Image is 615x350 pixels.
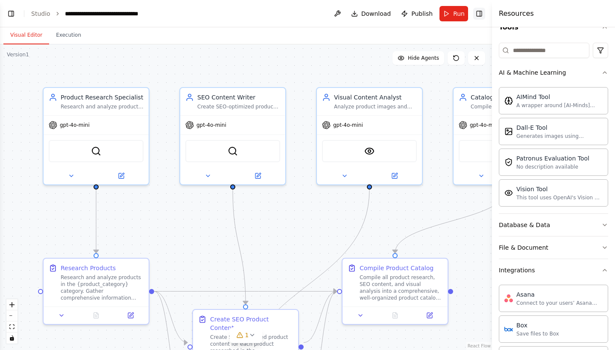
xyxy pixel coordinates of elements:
img: VisionTool [364,146,375,156]
g: Edge from 613e5525-3b6c-449c-b61c-e212b66fd78b to 90ffbee5-9400-4954-a097-da67e3e5cbf0 [154,287,337,296]
span: gpt-4o-mini [470,122,500,128]
div: Compile Product CatalogCompile all product research, SEO content, and visual analysis into a comp... [342,258,448,325]
g: Edge from 613e5525-3b6c-449c-b61c-e212b66fd78b to 4904cba3-843c-4ffd-83da-362f70066f34 [154,287,187,347]
button: Database & Data [499,214,608,236]
button: Visual Editor [3,26,49,44]
div: Research ProductsResearch and analyze products in the {product_category} category. Gather compreh... [43,258,149,325]
img: AIMindTool [504,96,513,105]
div: Research and analyze products for {product_category} to create comprehensive product information ... [61,103,143,110]
g: Edge from 1df882e4-86e8-4005-8aa2-14f6badc5669 to 90ffbee5-9400-4954-a097-da67e3e5cbf0 [391,190,510,253]
button: zoom in [6,299,18,310]
button: zoom out [6,310,18,321]
a: Studio [31,10,50,17]
div: Visual Content AnalystAnalyze product images and create detailed visual descriptions, alt-text, a... [316,87,423,185]
div: Catalog Manager [471,93,553,102]
img: Box [504,325,513,333]
g: Edge from 4904cba3-843c-4ffd-83da-362f70066f34 to 90ffbee5-9400-4954-a097-da67e3e5cbf0 [304,287,337,347]
div: Catalog ManagerCompile and organize all product information into a comprehensive, well-structured... [453,87,559,185]
span: Run [453,9,465,18]
div: Database & Data [499,221,550,229]
button: fit view [6,321,18,332]
button: Open in side panel [415,310,444,321]
button: Publish [398,6,436,21]
span: Publish [411,9,433,18]
div: React Flow controls [6,299,18,344]
div: Compile and organize all product information into a comprehensive, well-structured product catalo... [471,103,553,110]
div: Vision Tool [516,185,603,193]
button: Execution [49,26,88,44]
div: Compile Product Catalog [360,264,433,272]
div: Version 1 [7,51,29,58]
button: Run [439,6,468,21]
button: Open in side panel [97,171,145,181]
a: React Flow attribution [468,344,491,348]
div: Visual Content Analyst [334,93,417,102]
div: AI & Machine Learning [499,84,608,213]
button: toggle interactivity [6,332,18,344]
button: Open in side panel [116,310,145,321]
div: Create SEO-optimized product descriptions, titles, and metadata for {product_category} that rank ... [197,103,280,110]
span: gpt-4o-mini [333,122,363,128]
button: Open in side panel [370,171,419,181]
div: Save files to Box [516,330,559,337]
nav: breadcrumb [31,9,161,18]
span: Hide Agents [408,55,439,61]
div: Research and analyze products in the {product_category} category. Gather comprehensive informatio... [61,274,143,301]
div: Product Research SpecialistResearch and analyze products for {product_category} to create compreh... [43,87,149,185]
button: AI & Machine Learning [499,61,608,84]
img: SerplyWebSearchTool [91,146,101,156]
g: Edge from 0f87572d-0393-4728-81e3-4832f31f52a4 to 613e5525-3b6c-449c-b61c-e212b66fd78b [92,190,100,253]
div: AI & Machine Learning [499,68,566,77]
h4: Resources [499,9,534,19]
div: Create SEO Product Content [210,315,293,332]
span: Download [361,9,391,18]
div: Connect to your users’ Asana accounts [516,300,603,306]
div: This tool uses OpenAI's Vision API to describe the contents of an image. [516,194,603,201]
div: Generates images using OpenAI's Dall-E model. [516,133,603,140]
div: No description available [516,163,589,170]
button: No output available [377,310,413,321]
button: Hide Agents [392,51,444,65]
div: A wrapper around [AI-Minds]([URL][DOMAIN_NAME]). Useful for when you need answers to questions fr... [516,102,603,109]
button: Open in side panel [234,171,282,181]
span: gpt-4o-mini [60,122,90,128]
button: 1 [230,327,263,343]
div: Analyze product images and create detailed visual descriptions, alt-text, and image optimization ... [334,103,417,110]
img: DallETool [504,127,513,136]
div: Product Research Specialist [61,93,143,102]
img: SerplyWebSearchTool [228,146,238,156]
button: Integrations [499,259,608,281]
div: SEO Content Writer [197,93,280,102]
div: Compile all product research, SEO content, and visual analysis into a comprehensive, well-organiz... [360,274,442,301]
div: Dall-E Tool [516,123,603,132]
img: VisionTool [504,189,513,197]
div: Patronus Evaluation Tool [516,154,589,163]
div: Integrations [499,266,535,274]
button: Download [348,6,395,21]
button: Hide right sidebar [473,8,485,20]
img: Asana [504,294,513,303]
g: Edge from d093a29a-8b26-44b4-a07f-49ce6e8a807b to 4904cba3-843c-4ffd-83da-362f70066f34 [228,190,250,304]
span: gpt-4o-mini [196,122,226,128]
div: File & Document [499,243,548,252]
img: PatronusEvalTool [504,158,513,166]
button: Tools [499,15,608,39]
div: AIMind Tool [516,93,603,101]
span: 1 [245,331,249,339]
button: File & Document [499,236,608,259]
div: Box [516,321,559,330]
div: Research Products [61,264,116,272]
button: No output available [78,310,114,321]
div: SEO Content WriterCreate SEO-optimized product descriptions, titles, and metadata for {product_ca... [179,87,286,185]
button: Show left sidebar [5,8,17,20]
div: Asana [516,290,603,299]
